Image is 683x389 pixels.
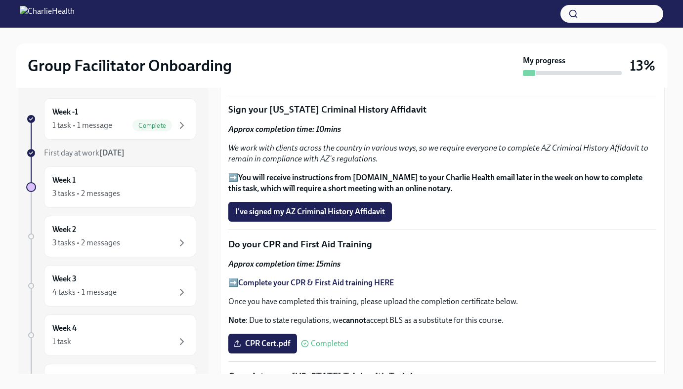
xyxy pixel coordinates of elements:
p: Do your CPR and First Aid Training [228,238,656,251]
a: Week 34 tasks • 1 message [26,265,196,307]
strong: My progress [523,55,565,66]
strong: cannot [342,315,366,325]
p: : Due to state regulations, we accept BLS as a substitute for this course. [228,315,656,326]
h6: Week -1 [52,107,78,117]
h6: Week 2 [52,224,76,235]
div: 4 tasks • 1 message [52,287,117,298]
em: We work with clients across the country in various ways, so we require everyone to complete AZ Cr... [228,143,648,163]
h6: Week 4 [52,323,77,334]
span: CPR Cert.pdf [235,339,290,349]
div: 3 tasks • 2 messages [52,188,120,199]
p: ➡️ [228,277,656,288]
p: Complete your [US_STATE] Telehealth Training [228,370,656,383]
p: Sign your [US_STATE] Criminal History Affidavit [228,103,656,116]
a: First day at work[DATE] [26,148,196,158]
a: Week 23 tasks • 2 messages [26,216,196,257]
h3: 13% [630,57,655,75]
p: ➡️ [228,172,656,194]
span: I've signed my AZ Criminal History Affidavit [235,207,385,217]
label: CPR Cert.pdf [228,334,297,353]
div: 1 task • 1 message [52,120,112,131]
a: Complete your CPR & First Aid training HERE [238,278,394,287]
strong: Note [228,315,246,325]
span: First day at work [44,148,125,157]
strong: You will receive instructions from [DOMAIN_NAME] to your Charlie Health email later in the week o... [228,173,642,193]
h6: Week 3 [52,273,77,284]
h6: Week 1 [52,175,76,186]
a: Week 41 task [26,314,196,356]
span: Complete [132,122,172,129]
h6: Week 5 [52,372,77,383]
div: 3 tasks • 2 messages [52,237,120,248]
span: Completed [311,340,348,348]
strong: Approx completion time: 15mins [228,259,341,269]
button: I've signed my AZ Criminal History Affidavit [228,202,392,222]
strong: [DATE] [99,148,125,157]
a: Week -11 task • 1 messageComplete [26,98,196,140]
p: Once you have completed this training, please upload the completion certificate below. [228,296,656,307]
a: Week 13 tasks • 2 messages [26,166,196,208]
img: CharlieHealth [20,6,75,22]
h2: Group Facilitator Onboarding [28,56,232,76]
strong: Approx completion time: 10mins [228,124,341,134]
div: 1 task [52,336,71,347]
